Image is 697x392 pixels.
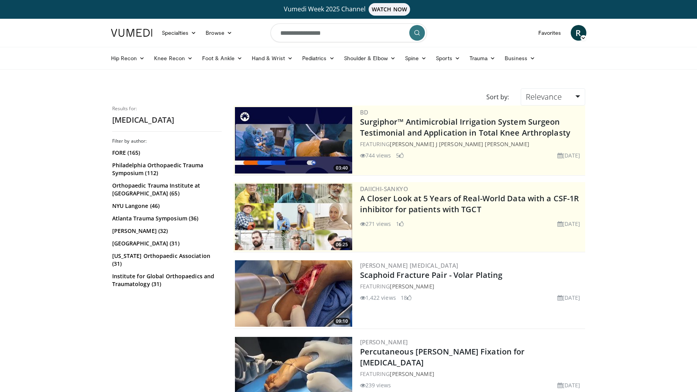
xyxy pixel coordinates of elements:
a: [PERSON_NAME] J [PERSON_NAME] [PERSON_NAME] [390,140,529,148]
li: 5 [396,151,404,159]
a: 09:10 [235,260,352,327]
a: Specialties [157,25,201,41]
a: Relevance [521,88,585,106]
img: 70422da6-974a-44ac-bf9d-78c82a89d891.300x170_q85_crop-smart_upscale.jpg [235,107,352,174]
a: Scaphoid Fracture Pair - Volar Plating [360,270,503,280]
div: Sort by: [480,88,515,106]
a: [PERSON_NAME] [360,338,408,346]
img: 6e1e5b51-bc89-4d74-bbcc-5453362e02ec.300x170_q85_crop-smart_upscale.jpg [235,260,352,327]
span: WATCH NOW [369,3,410,16]
li: 744 views [360,151,391,159]
a: BD [360,108,369,116]
a: Pediatrics [297,50,339,66]
a: Favorites [534,25,566,41]
li: [DATE] [557,381,581,389]
a: Spine [400,50,431,66]
input: Search topics, interventions [271,23,427,42]
a: Philadelphia Orthopaedic Trauma Symposium (112) [112,161,220,177]
a: Hip Recon [106,50,150,66]
a: [GEOGRAPHIC_DATA] (31) [112,240,220,247]
a: FORE (165) [112,149,220,157]
a: 06:25 [235,184,352,250]
a: [PERSON_NAME] [MEDICAL_DATA] [360,261,459,269]
h3: Filter by author: [112,138,222,144]
li: [DATE] [557,220,581,228]
span: 06:25 [333,241,350,248]
a: Atlanta Trauma Symposium (36) [112,215,220,222]
a: [PERSON_NAME] (32) [112,227,220,235]
a: NYU Langone (46) [112,202,220,210]
a: Business [500,50,540,66]
a: [US_STATE] Orthopaedic Association (31) [112,252,220,268]
a: Hand & Wrist [247,50,297,66]
li: 1 [396,220,404,228]
a: R [571,25,586,41]
a: [PERSON_NAME] [390,283,434,290]
p: Results for: [112,106,222,112]
a: Institute for Global Orthopaedics and Traumatology (31) [112,272,220,288]
a: 03:40 [235,107,352,174]
div: FEATURING [360,282,584,290]
a: Browse [201,25,237,41]
li: 239 views [360,381,391,389]
a: Knee Recon [149,50,197,66]
div: FEATURING [360,140,584,148]
span: Relevance [526,91,562,102]
a: [PERSON_NAME] [390,370,434,378]
a: Trauma [465,50,500,66]
li: [DATE] [557,294,581,302]
div: FEATURING [360,370,584,378]
img: VuMedi Logo [111,29,152,37]
img: 93c22cae-14d1-47f0-9e4a-a244e824b022.png.300x170_q85_crop-smart_upscale.jpg [235,184,352,250]
li: 271 views [360,220,391,228]
li: [DATE] [557,151,581,159]
li: 1,422 views [360,294,396,302]
span: 09:10 [333,318,350,325]
a: Orthopaedic Trauma Institute at [GEOGRAPHIC_DATA] (65) [112,182,220,197]
h2: [MEDICAL_DATA] [112,115,222,125]
a: Daiichi-Sankyo [360,185,409,193]
li: 18 [401,294,412,302]
a: Vumedi Week 2025 ChannelWATCH NOW [112,3,585,16]
a: Foot & Ankle [197,50,247,66]
a: Sports [431,50,465,66]
a: A Closer Look at 5 Years of Real-World Data with a CSF-1R inhibitor for patients with TGCT [360,193,579,215]
a: Percutaneous [PERSON_NAME] Fixation for [MEDICAL_DATA] [360,346,525,368]
a: Shoulder & Elbow [339,50,400,66]
span: 03:40 [333,165,350,172]
a: Surgiphor™ Antimicrobial Irrigation System Surgeon Testimonial and Application in Total Knee Arth... [360,116,570,138]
